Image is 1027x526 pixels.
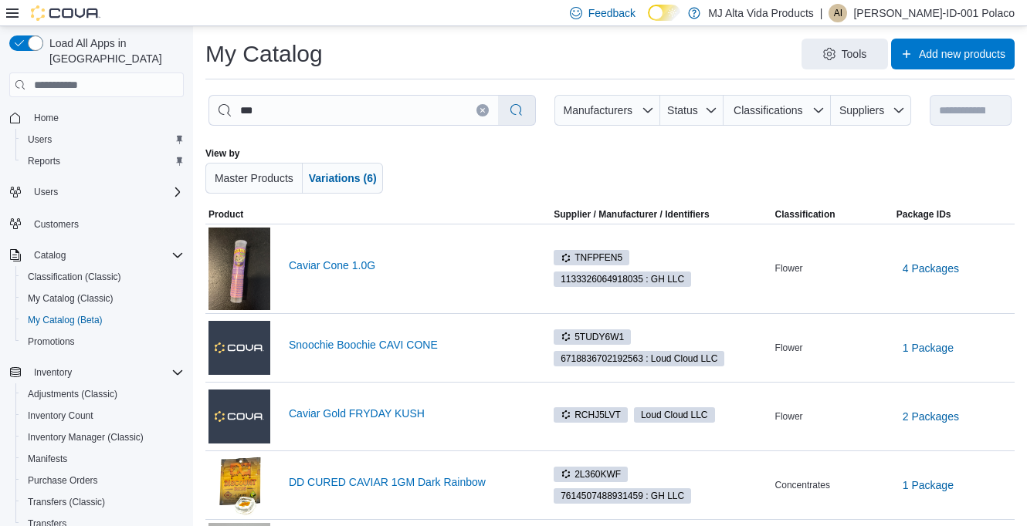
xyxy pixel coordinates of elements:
span: Transfers (Classic) [28,496,105,508]
span: Feedback [588,5,636,21]
span: 4 Packages [903,261,959,276]
button: Purchase Orders [15,470,190,491]
span: RCHJ5LVT [554,407,628,423]
span: TNFPFEN5 [561,251,622,265]
span: Status [667,104,698,116]
button: Reports [15,150,190,172]
span: Product [208,208,243,221]
span: 1133326064918035 : GH LLC [561,272,684,286]
button: Users [15,129,190,150]
span: Classification (Classic) [22,268,184,286]
span: Tools [842,46,867,62]
span: 2 Packages [903,409,959,424]
span: Catalog [28,246,184,265]
span: My Catalog (Beta) [22,311,184,329]
div: Flower [772,259,893,278]
span: Adjustments (Classic) [28,388,117,400]
a: Manifests [22,450,73,468]
span: 1 Package [903,477,954,493]
span: Users [28,183,184,201]
button: Users [28,183,64,201]
div: Angelo-ID-001 Polaco [829,4,847,22]
span: Supplier / Manufacturer / Identifiers [532,208,709,221]
span: Promotions [28,335,75,348]
button: Manufacturers [554,95,659,126]
span: Classification [775,208,835,221]
a: Snoochie Boochie CAVI CONE [289,339,526,351]
span: Classifications [734,104,802,116]
h1: My Catalog [205,39,323,69]
span: 1 Package [903,340,954,356]
button: Catalog [3,244,190,266]
button: Tools [802,39,888,69]
span: 5TUDY6W1 [561,330,624,344]
span: Inventory Manager (Classic) [28,431,144,443]
span: Load All Apps in [GEOGRAPHIC_DATA] [43,35,184,66]
span: 2L360KWF [554,467,628,482]
span: My Catalog (Beta) [28,314,103,326]
span: Catalog [34,249,66,261]
button: Classification (Classic) [15,266,190,288]
a: Transfers (Classic) [22,493,111,511]
button: My Catalog (Beta) [15,309,190,331]
span: Home [28,108,184,127]
span: Customers [28,214,184,233]
span: Add new products [919,46,1005,62]
button: Transfers (Classic) [15,491,190,513]
span: Manufacturers [564,104,632,116]
a: Caviar Gold FRYDAY KUSH [289,407,526,420]
button: 1 Package [897,332,960,363]
a: My Catalog (Classic) [22,289,120,308]
a: Customers [28,215,85,234]
a: Reports [22,152,66,170]
span: Users [34,186,58,198]
button: Promotions [15,331,190,352]
button: Status [660,95,724,126]
span: Purchase Orders [28,474,98,487]
button: Add new products [891,39,1015,69]
span: Inventory [34,366,72,379]
span: RCHJ5LVT [561,408,621,422]
img: Caviar Gold FRYDAY KUSH [208,389,270,443]
span: Inventory [28,363,184,382]
span: Variations (6) [309,172,377,184]
span: Customers [34,218,79,231]
span: Transfers (Classic) [22,493,184,511]
span: Manifests [28,453,67,465]
span: Manifests [22,450,184,468]
a: Promotions [22,332,81,351]
button: 4 Packages [897,253,965,284]
span: Inventory Count [28,410,93,422]
span: My Catalog (Classic) [28,292,114,305]
div: Concentrates [772,476,893,494]
span: Reports [28,155,60,167]
span: Inventory Count [22,406,184,425]
span: Loud Cloud LLC [634,407,715,423]
span: Master Products [215,172,293,184]
button: Catalog [28,246,72,265]
p: MJ Alta Vida Products [708,4,814,22]
span: Users [22,130,184,149]
div: Supplier / Manufacturer / Identifiers [554,208,709,221]
img: DD CURED CAVIAR 1GM Dark Rainbow [208,454,270,516]
button: Inventory [28,363,78,382]
button: Customers [3,212,190,234]
button: Master Products [205,163,303,194]
img: Caviar Cone 1.0G [208,228,270,310]
span: Suppliers [839,104,884,116]
p: [PERSON_NAME]-ID-001 Polaco [853,4,1015,22]
button: Manifests [15,448,190,470]
span: Home [34,112,59,124]
span: Inventory Manager (Classic) [22,428,184,447]
span: Package IDs [897,208,951,221]
span: Users [28,133,52,146]
a: DD CURED CAVIAR 1GM Dark Rainbow [289,476,526,488]
a: My Catalog (Beta) [22,311,109,329]
button: Users [3,181,190,203]
span: Promotions [22,332,184,351]
button: 1 Package [897,470,960,501]
span: 7614507488931459 : GH LLC [561,489,684,503]
a: Users [22,130,58,149]
a: Classification (Classic) [22,268,127,286]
